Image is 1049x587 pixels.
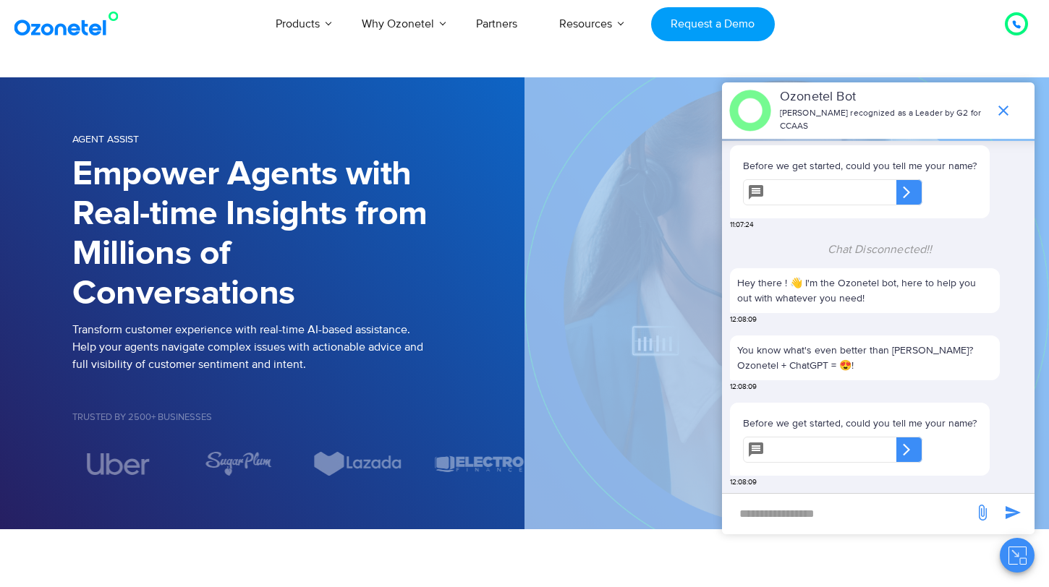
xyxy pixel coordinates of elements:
[72,321,524,373] p: Transform customer experience with real-time AI-based assistance. Help your agents navigate compl...
[313,451,404,476] img: Lazada
[72,155,524,314] h1: Empower Agents with Real-time Insights from Millions of Conversations
[743,416,977,431] p: Before we get started, could you tell me your name?
[729,501,967,527] div: new-msg-input
[204,451,272,476] img: sugarplum
[730,220,754,231] span: 11:07:24
[1000,538,1035,573] button: Close chat
[87,453,150,475] img: uber
[989,96,1018,125] span: end chat or minimize
[730,314,757,325] span: 12:08:09
[730,382,757,393] span: 12:08:09
[72,451,524,476] div: Image Carousel
[433,451,524,476] div: 7 / 7
[72,133,139,145] span: Agent Assist
[780,107,988,133] p: [PERSON_NAME] recognized as a Leader by G2 for CCAAS
[433,451,524,476] img: electro
[192,451,284,476] div: 5 / 7
[743,158,977,173] p: Before we get started, could you tell me your name?
[729,90,771,132] img: header
[780,87,988,107] p: Ozonetel Bot
[968,498,997,527] span: send message
[72,453,163,475] div: 4 / 7
[828,242,933,257] span: Chat Disconnected!!
[737,275,993,306] p: Hey there ! 👋 I'm the Ozonetel bot, here to help you out with whatever you need!
[651,7,775,41] a: Request a Demo
[737,343,993,373] p: You know what's even better than [PERSON_NAME]? Ozonetel + ChatGPT = 😍!
[72,413,524,422] h5: Trusted by 2500+ Businesses
[313,451,404,476] div: 6 / 7
[730,477,757,488] span: 12:08:09
[998,498,1027,527] span: send message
